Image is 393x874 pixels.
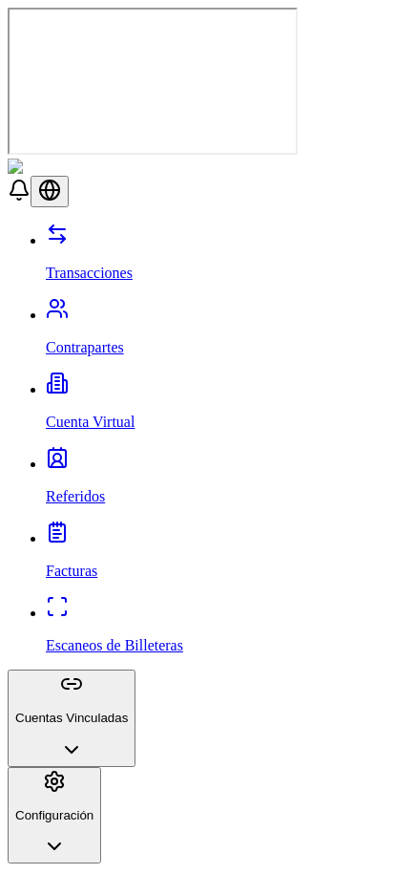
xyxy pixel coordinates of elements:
[46,307,385,356] a: Contrapartes
[46,414,385,431] p: Cuenta Virtual
[8,159,121,176] img: ShieldPay Logo
[46,637,385,654] p: Escaneos de Billeteras
[8,670,135,767] button: Cuentas Vinculadas
[46,456,385,505] a: Referidos
[46,530,385,580] a: Facturas
[15,808,93,822] p: Configuración
[46,232,385,282] a: Transacciones
[46,339,385,356] p: Contrapartes
[46,265,385,282] p: Transacciones
[15,711,128,725] p: Cuentas Vinculadas
[46,488,385,505] p: Referidos
[46,605,385,654] a: Escaneos de Billeteras
[46,381,385,431] a: Cuenta Virtual
[8,767,101,864] button: Configuración
[46,563,385,580] p: Facturas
